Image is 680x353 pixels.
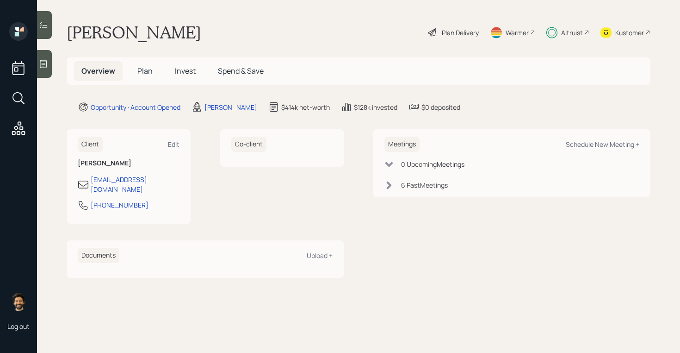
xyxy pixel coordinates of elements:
div: Schedule New Meeting + [566,140,639,149]
div: [EMAIL_ADDRESS][DOMAIN_NAME] [91,175,179,194]
div: [PHONE_NUMBER] [91,200,148,210]
span: Spend & Save [218,66,264,76]
span: Invest [175,66,196,76]
h6: [PERSON_NAME] [78,159,179,167]
div: 0 Upcoming Meeting s [401,159,464,169]
h6: Documents [78,248,119,263]
div: Plan Delivery [442,28,479,38]
h6: Client [78,137,103,152]
h6: Meetings [384,137,420,152]
h6: Co-client [231,137,266,152]
h1: [PERSON_NAME] [67,22,201,43]
div: $414k net-worth [281,102,330,112]
div: Kustomer [615,28,644,38]
div: 6 Past Meeting s [401,180,448,190]
div: Warmer [506,28,529,38]
div: Log out [7,322,30,331]
img: eric-schwartz-headshot.png [9,292,28,311]
div: [PERSON_NAME] [204,102,257,112]
div: Edit [168,140,179,149]
div: Altruist [561,28,583,38]
div: $128k invested [354,102,397,112]
div: $0 deposited [421,102,460,112]
span: Overview [81,66,115,76]
div: Upload + [307,251,333,260]
span: Plan [137,66,153,76]
div: Opportunity · Account Opened [91,102,180,112]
